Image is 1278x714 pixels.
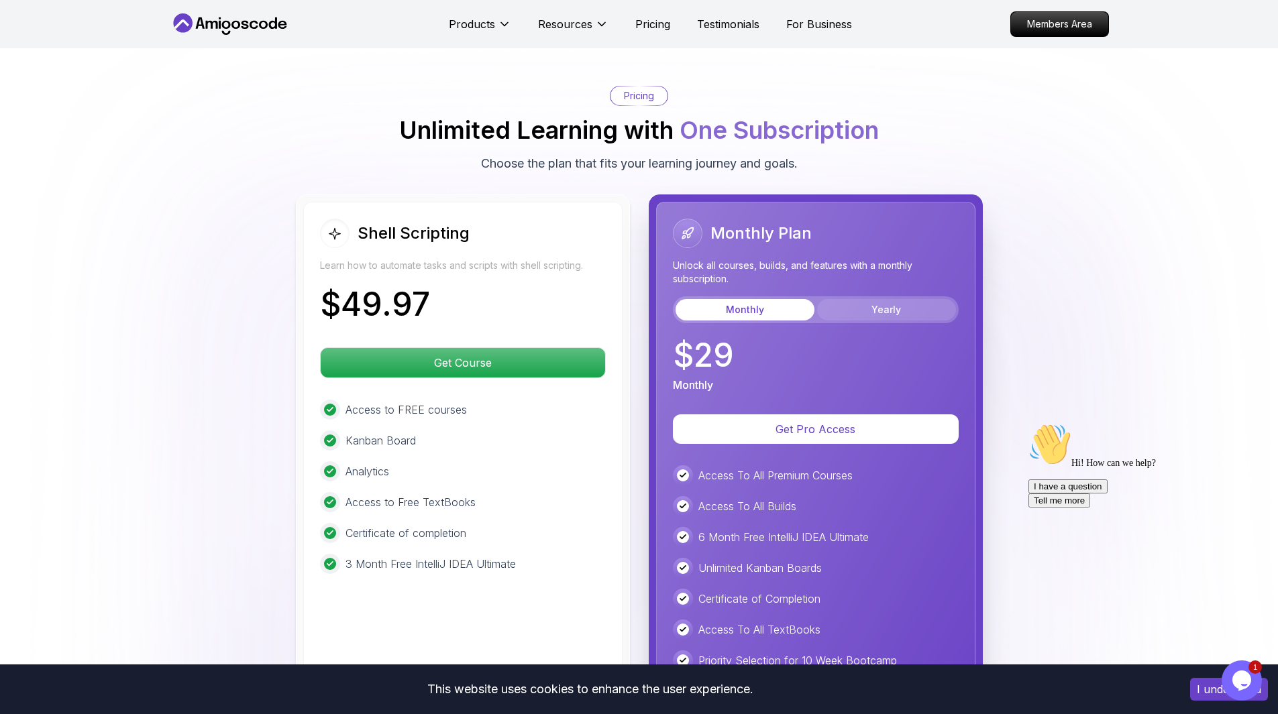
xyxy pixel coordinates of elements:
p: Kanban Board [345,432,416,449]
button: Accept cookies [1190,678,1268,701]
p: Access to Free TextBooks [345,494,476,510]
h2: Shell Scripting [358,223,470,244]
a: Testimonials [697,16,759,32]
p: Certificate of completion [345,525,466,541]
p: Unlock all courses, builds, and features with a monthly subscription. [673,259,959,286]
div: This website uses cookies to enhance the user experience. [10,674,1170,704]
h2: Monthly Plan [710,223,812,244]
p: Access To All Builds [698,498,796,514]
p: Priority Selection for 10 Week Bootcamp [698,652,897,668]
p: Members Area [1011,12,1108,36]
p: Get Course [321,348,605,377]
a: Get Course [320,356,606,369]
p: 3 Month Free IntelliJ IDEA Ultimate [345,556,516,572]
p: Resources [538,16,592,32]
p: 6 Month Free IntelliJ IDEA Ultimate [698,529,869,545]
button: Tell me more [5,76,67,90]
p: Products [449,16,495,32]
button: Resources [538,16,608,43]
a: Pricing [635,16,670,32]
iframe: chat widget [1023,418,1265,654]
span: Hi! How can we help? [5,40,133,50]
button: I have a question [5,62,85,76]
a: Members Area [1010,11,1109,37]
img: :wave: [5,5,48,48]
button: Yearly [817,299,956,320]
p: $ 49.97 [320,288,430,320]
p: Access To All TextBooks [698,621,820,638]
p: Choose the plan that fits your learning journey and goals. [481,154,798,173]
button: Monthly [676,299,814,320]
div: 👋Hi! How can we help?I have a questionTell me more [5,5,247,90]
p: Learn how to automate tasks and scripts with shell scripting. [320,259,606,272]
p: Monthly [673,377,713,393]
button: Get Course [320,347,606,378]
p: Unlimited Kanban Boards [698,560,822,576]
p: $ 29 [673,339,734,371]
p: Access to FREE courses [345,402,467,418]
p: Pricing [624,89,654,103]
button: Products [449,16,511,43]
span: One Subscription [680,115,879,145]
a: For Business [786,16,852,32]
p: Access To All Premium Courses [698,467,853,483]
p: Certificate of Completion [698,591,820,607]
button: Get Pro Access [673,414,959,444]
p: Analytics [345,463,389,479]
a: Get Pro Access [673,422,959,436]
iframe: chat widget [1222,660,1265,701]
h2: Unlimited Learning with [399,117,879,143]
